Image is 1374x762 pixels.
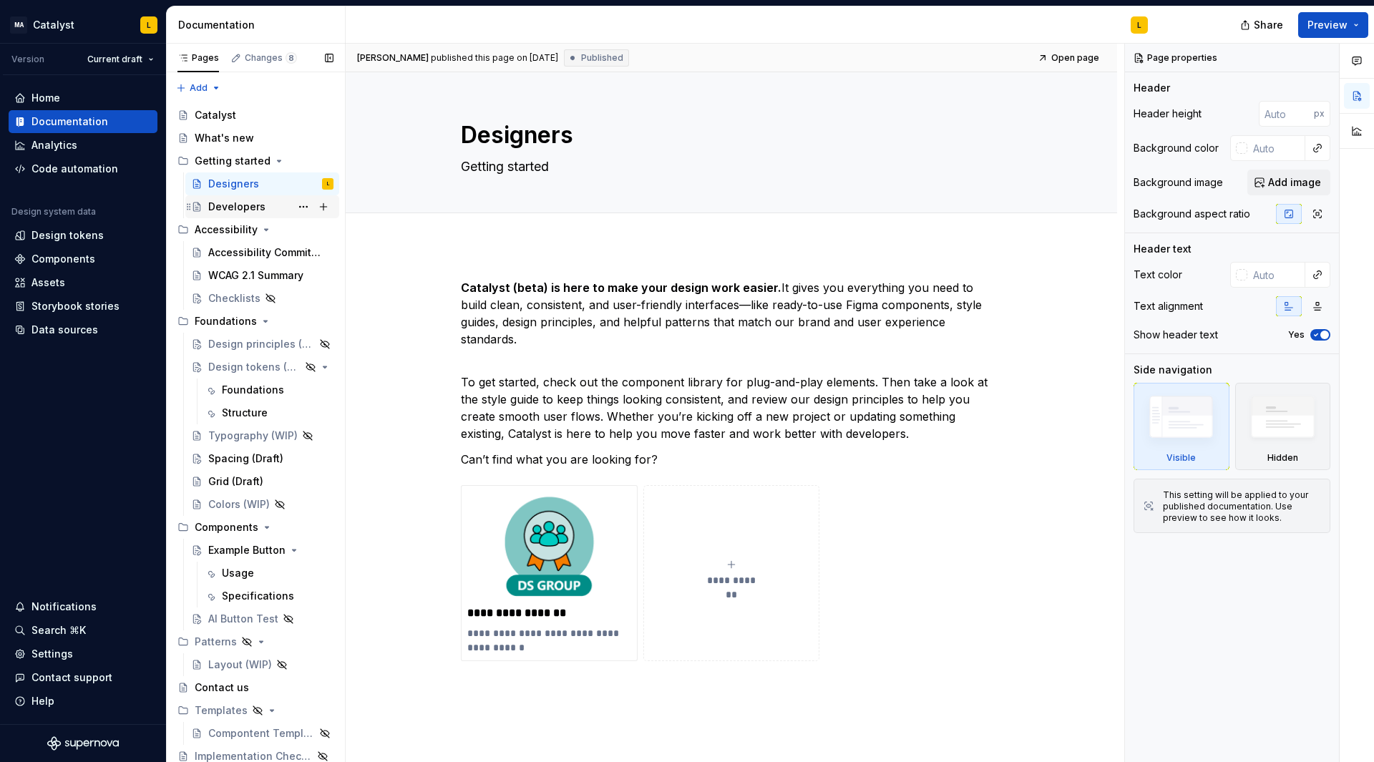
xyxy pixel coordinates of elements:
a: Usage [199,562,339,585]
div: Accessibility [172,218,339,241]
label: Yes [1288,329,1305,341]
div: published this page on [DATE] [431,52,558,64]
svg: Supernova Logo [47,736,119,751]
div: Notifications [31,600,97,614]
div: L [327,177,329,191]
p: Can’t find what you are looking for? [461,451,1002,468]
strong: Catalyst (beta) is here to make your design work easier. [461,280,781,295]
div: Typography (WIP) [208,429,298,443]
div: Getting started [195,154,271,168]
input: Auto [1247,135,1305,161]
div: Grid (Draft) [208,474,263,489]
a: Catalyst [172,104,339,127]
div: Text alignment [1134,299,1203,313]
div: Accessibility [195,223,258,237]
button: Help [9,690,157,713]
a: Documentation [9,110,157,133]
div: Contact us [195,680,249,695]
span: Open page [1051,52,1099,64]
a: Contact us [172,676,339,699]
a: WCAG 2.1 Summary [185,264,339,287]
span: 8 [286,52,297,64]
span: Published [581,52,623,64]
button: Add [172,78,225,98]
a: Analytics [9,134,157,157]
div: Header text [1134,242,1192,256]
div: Analytics [31,138,77,152]
a: Spacing (Draft) [185,447,339,470]
div: Documentation [31,114,108,129]
a: Open page [1033,48,1106,68]
a: Colors (WIP) [185,493,339,516]
div: Design principles (WIP) [208,337,315,351]
button: Add image [1247,170,1330,195]
div: Contact support [31,670,112,685]
span: Share [1254,18,1283,32]
div: Example Button [208,543,286,557]
div: Settings [31,647,73,661]
a: Typography (WIP) [185,424,339,447]
div: Show header text [1134,328,1218,342]
div: Specifications [222,589,294,603]
div: Templates [172,699,339,722]
div: Design tokens (WIP) [208,360,301,374]
div: Visible [1166,452,1196,464]
div: Foundations [222,383,284,397]
a: Design principles (WIP) [185,333,339,356]
div: Patterns [195,635,237,649]
button: Share [1233,12,1292,38]
div: Spacing (Draft) [208,451,283,466]
a: What's new [172,127,339,150]
div: What's new [195,131,254,145]
div: Designers [208,177,259,191]
input: Auto [1247,262,1305,288]
div: Templates [195,703,248,718]
div: Background color [1134,141,1219,155]
div: Components [172,516,339,539]
div: Usage [222,566,254,580]
button: Search ⌘K [9,619,157,642]
textarea: Getting started [458,155,999,178]
div: Pages [177,52,219,64]
div: Hidden [1235,383,1331,470]
div: Storybook stories [31,299,120,313]
a: Grid (Draft) [185,470,339,493]
span: [PERSON_NAME] [357,52,429,64]
a: Developers [185,195,339,218]
a: Data sources [9,318,157,341]
div: Help [31,694,54,708]
div: Foundations [172,310,339,333]
div: Header [1134,81,1170,95]
div: Documentation [178,18,339,32]
div: Design system data [11,206,96,218]
div: Side navigation [1134,363,1212,377]
span: Preview [1307,18,1348,32]
input: Auto [1259,101,1314,127]
button: Notifications [9,595,157,618]
button: Current draft [81,49,160,69]
a: Foundations [199,378,339,401]
div: Patterns [172,630,339,653]
div: Background aspect ratio [1134,207,1250,221]
a: Storybook stories [9,295,157,318]
div: Background image [1134,175,1223,190]
p: It gives you everything you need to build clean, consistent, and user-friendly interfaces—like re... [461,279,1002,348]
div: Foundations [195,314,257,328]
div: Structure [222,406,268,420]
span: Add [190,82,208,94]
div: Changes [245,52,297,64]
div: Visible [1134,383,1229,470]
div: Compontent Template [208,726,315,741]
a: AI Button Test [185,607,339,630]
a: DesignersL [185,172,339,195]
div: Version [11,54,44,65]
a: Home [9,87,157,109]
a: Components [9,248,157,270]
div: Header height [1134,107,1202,121]
button: Preview [1298,12,1368,38]
a: Assets [9,271,157,294]
a: Design tokens (WIP) [185,356,339,378]
div: Code automation [31,162,118,176]
div: AI Button Test [208,612,278,626]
